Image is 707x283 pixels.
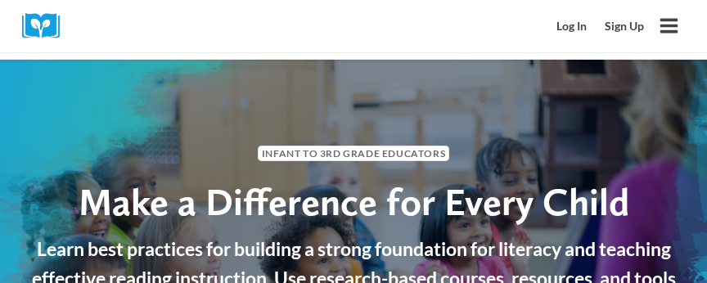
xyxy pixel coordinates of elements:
[596,11,653,42] a: Sign Up
[258,146,449,161] span: Infant to 3rd Grade Educators
[22,13,71,38] img: Cox Campus
[79,178,629,225] span: Make a Difference for Every Child
[548,11,653,42] nav: Secondary Mobile Navigation
[548,11,597,42] a: Log In
[653,10,685,42] button: Open menu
